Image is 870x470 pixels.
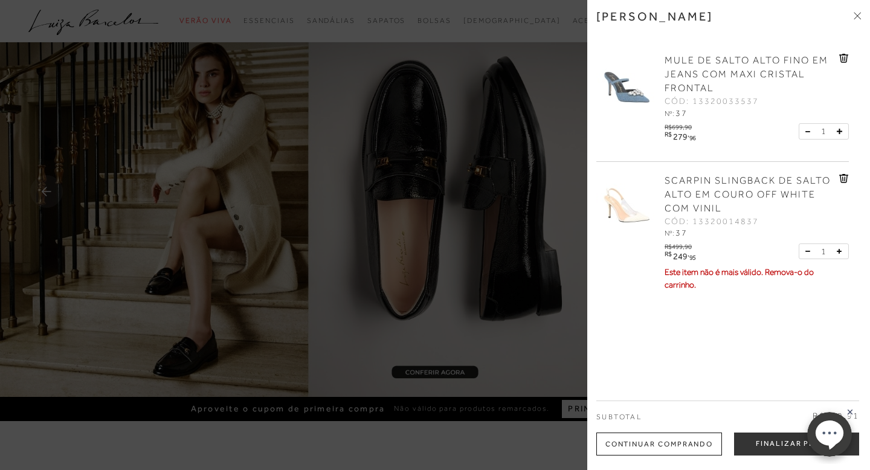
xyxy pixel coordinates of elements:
img: SCARPIN SLINGBACK DE SALTO ALTO EM COURO OFF WHITE COM VINIL [596,174,657,234]
span: 95 [689,254,696,261]
span: CÓD: 13320033537 [665,95,759,108]
div: Continuar Comprando [596,433,722,456]
i: , [688,131,696,138]
span: 279 [673,132,688,141]
span: Nº: [665,229,674,237]
a: MULE DE SALTO ALTO FINO EM JEANS COM MAXI CRISTAL FRONTAL [665,54,836,95]
span: 37 [675,228,688,237]
h3: [PERSON_NAME] [596,9,714,24]
button: Finalizar Pedido [734,433,859,456]
img: MULE DE SALTO ALTO FINO EM JEANS COM MAXI CRISTAL FRONTAL [596,54,657,114]
span: CÓD: 13320014837 [665,216,759,228]
span: Nº: [665,109,674,118]
div: R$499,90 [665,240,698,250]
div: R$699,90 [665,120,698,130]
span: 249 [673,251,688,261]
span: 96 [689,134,696,141]
a: SCARPIN SLINGBACK DE SALTO ALTO EM COURO OFF WHITE COM VINIL [665,174,836,216]
span: 37 [675,108,688,118]
span: Este item não é mais válido. Remova-o do carrinho. [665,267,814,289]
i: , [688,251,696,257]
span: SCARPIN SLINGBACK DE SALTO ALTO EM COURO OFF WHITE COM VINIL [665,175,831,214]
i: R$ [665,251,671,257]
span: MULE DE SALTO ALTO FINO EM JEANS COM MAXI CRISTAL FRONTAL [665,55,828,94]
span: 1 [821,245,826,258]
i: R$ [665,131,671,138]
span: 1 [821,125,826,138]
span: Subtotal [596,413,642,421]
